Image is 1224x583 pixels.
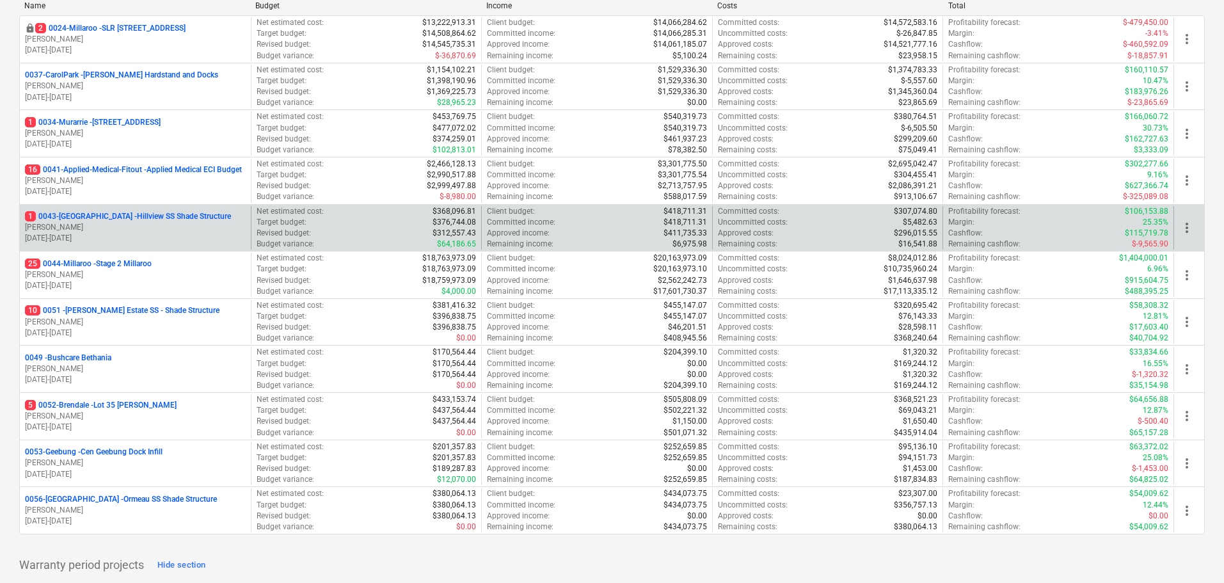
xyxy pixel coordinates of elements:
[1125,134,1168,145] p: $162,727.63
[257,65,324,76] p: Net estimated cost :
[25,175,246,186] p: [PERSON_NAME]
[257,51,314,61] p: Budget variance :
[257,253,324,264] p: Net estimated cost :
[948,300,1021,311] p: Profitability forecast :
[25,374,246,385] p: [DATE] - [DATE]
[422,253,476,264] p: $18,763,973.09
[487,333,553,344] p: Remaining income :
[487,239,553,250] p: Remaining income :
[948,111,1021,122] p: Profitability forecast :
[257,347,324,358] p: Net estimated cost :
[1125,286,1168,297] p: $488,395.25
[257,286,314,297] p: Budget variance :
[888,275,937,286] p: $1,646,637.98
[433,228,476,239] p: $312,557.43
[433,134,476,145] p: $374,259.01
[35,23,46,33] span: 2
[257,228,311,239] p: Revised budget :
[1145,28,1168,39] p: -3.41%
[422,17,476,28] p: $13,222,913.31
[718,253,779,264] p: Committed costs :
[898,97,937,108] p: $23,865.69
[1143,311,1168,322] p: 12.81%
[487,51,553,61] p: Remaining income :
[25,211,246,244] div: 10043-[GEOGRAPHIC_DATA] -Hillview SS Shade Structure[PERSON_NAME][DATE]-[DATE]
[25,139,246,150] p: [DATE] - [DATE]
[948,333,1021,344] p: Remaining cashflow :
[1179,362,1195,377] span: more_vert
[1134,145,1168,156] p: $3,333.09
[718,322,774,333] p: Approved costs :
[888,65,937,76] p: $1,374,783.33
[25,447,246,479] div: 0053-Geebung -Cen Geebung Dock Infill[PERSON_NAME][DATE]-[DATE]
[1127,97,1168,108] p: $-23,865.69
[1125,65,1168,76] p: $160,110.57
[653,39,707,50] p: $14,061,185.07
[487,159,535,170] p: Client budget :
[487,253,535,264] p: Client budget :
[894,134,937,145] p: $299,209.60
[653,17,707,28] p: $14,066,284.62
[25,353,246,385] div: 0049 -Bushcare Bethania[PERSON_NAME][DATE]-[DATE]
[664,347,707,358] p: $204,399.10
[884,17,937,28] p: $14,572,583.16
[487,286,553,297] p: Remaining income :
[25,422,246,433] p: [DATE] - [DATE]
[437,239,476,250] p: $64,186.65
[25,70,218,81] p: 0037-CarolPark - [PERSON_NAME] Hardstand and Docks
[1125,86,1168,97] p: $183,976.26
[257,159,324,170] p: Net estimated cost :
[1125,180,1168,191] p: $627,366.74
[25,45,246,56] p: [DATE] - [DATE]
[653,264,707,275] p: $20,163,973.10
[1179,126,1195,141] span: more_vert
[718,286,777,297] p: Remaining costs :
[668,322,707,333] p: $46,201.51
[25,92,246,103] p: [DATE] - [DATE]
[664,300,707,311] p: $455,147.07
[427,76,476,86] p: $1,398,190.96
[948,28,974,39] p: Margin :
[894,111,937,122] p: $380,764.51
[25,164,246,197] div: 160041-Applied-Medical-Fitout -Applied Medical ECI Budget[PERSON_NAME][DATE]-[DATE]
[718,275,774,286] p: Approved costs :
[948,17,1021,28] p: Profitability forecast :
[1179,503,1195,518] span: more_vert
[257,300,324,311] p: Net estimated cost :
[1179,408,1195,424] span: more_vert
[24,1,245,10] div: Name
[440,191,476,202] p: $-8,980.00
[898,51,937,61] p: $23,958.15
[25,400,177,411] p: 0052-Brendale - Lot 35 [PERSON_NAME]
[718,65,779,76] p: Committed costs :
[25,494,246,527] div: 0056-[GEOGRAPHIC_DATA] -Ormeau SS Shade Structure[PERSON_NAME][DATE]-[DATE]
[664,311,707,322] p: $455,147.07
[25,305,246,338] div: 100051 -[PERSON_NAME] Estate SS - Shade Structure[PERSON_NAME][DATE]-[DATE]
[948,239,1021,250] p: Remaining cashflow :
[257,239,314,250] p: Budget variance :
[718,97,777,108] p: Remaining costs :
[718,300,779,311] p: Committed costs :
[487,86,550,97] p: Approved income :
[257,39,311,50] p: Revised budget :
[25,505,246,516] p: [PERSON_NAME]
[25,186,246,197] p: [DATE] - [DATE]
[718,333,777,344] p: Remaining costs :
[25,259,246,291] div: 250044-Millaroo -Stage 2 Millaroo[PERSON_NAME][DATE]-[DATE]
[25,269,246,280] p: [PERSON_NAME]
[894,170,937,180] p: $304,455.41
[653,286,707,297] p: $17,601,730.37
[948,123,974,134] p: Margin :
[1129,322,1168,333] p: $17,603.40
[1143,123,1168,134] p: 30.73%
[25,128,246,139] p: [PERSON_NAME]
[25,81,246,92] p: [PERSON_NAME]
[948,322,983,333] p: Cashflow :
[668,145,707,156] p: $78,382.50
[894,191,937,202] p: $913,106.67
[687,97,707,108] p: $0.00
[718,206,779,217] p: Committed costs :
[25,516,246,527] p: [DATE] - [DATE]
[35,23,186,34] p: 0024-Millaroo - SLR [STREET_ADDRESS]
[718,51,777,61] p: Remaining costs :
